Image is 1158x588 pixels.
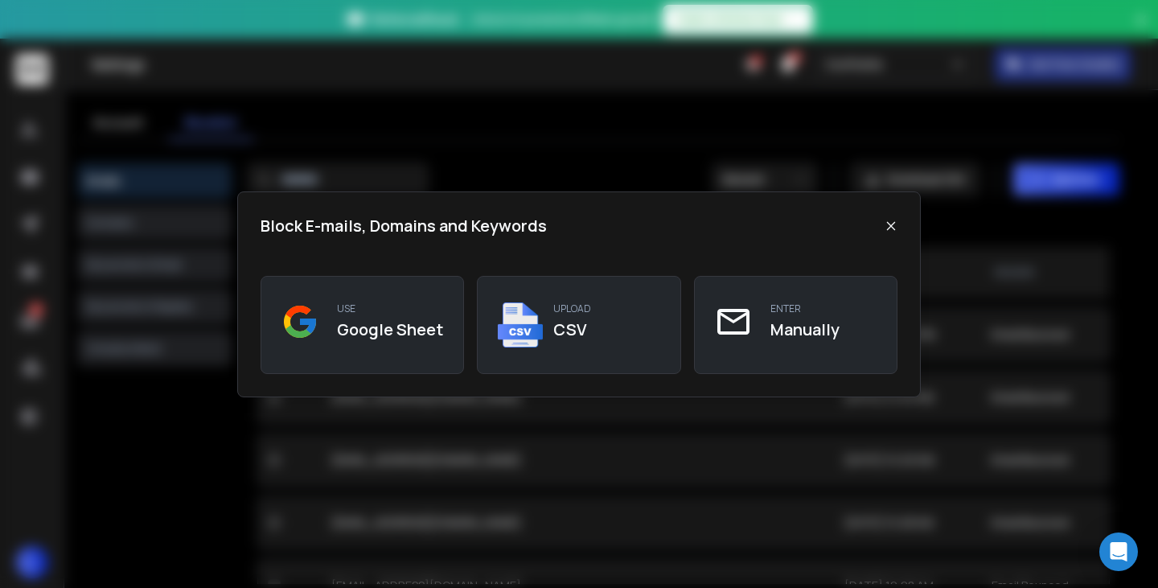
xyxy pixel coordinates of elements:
[553,319,591,341] h3: CSV
[261,215,547,237] h1: Block E-mails, Domains and Keywords
[337,319,443,341] h3: Google Sheet
[770,319,840,341] h3: Manually
[1099,532,1138,571] div: Open Intercom Messenger
[553,302,591,315] p: upload
[337,302,443,315] p: use
[770,302,840,315] p: enter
